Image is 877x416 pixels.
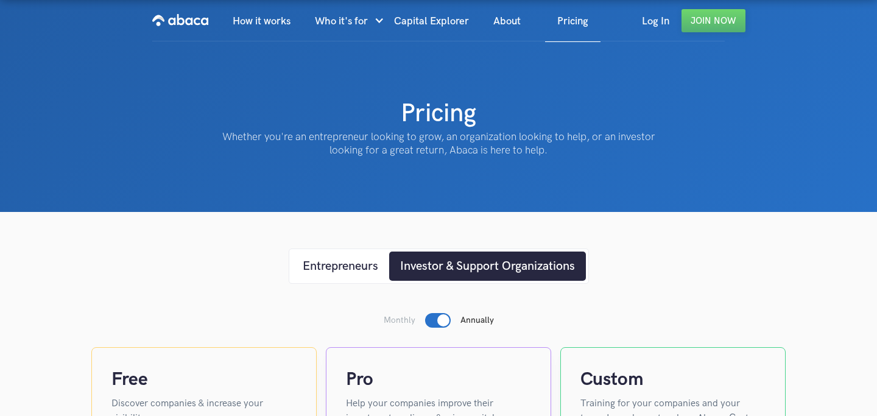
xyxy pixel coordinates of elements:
[401,97,476,130] h1: Pricing
[400,257,575,275] div: Investor & Support Organizations
[580,367,766,392] h4: Custom
[346,367,531,392] h4: Pro
[152,10,208,30] img: Abaca logo
[545,1,601,42] a: Pricing
[220,1,303,42] a: How it works
[303,257,378,275] div: Entrepreneurs
[481,1,533,42] a: About
[213,130,664,157] p: Whether you're an entrepreneur looking to grow, an organization looking to help, or an investor l...
[384,314,415,326] p: Monthly
[111,367,297,392] h4: Free
[152,1,208,41] a: home
[315,1,368,42] div: Who it's for
[682,9,745,32] a: Join Now
[630,1,682,42] a: Log In
[315,1,382,42] div: Who it's for
[460,314,494,326] p: Annually
[382,1,481,42] a: Capital Explorer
